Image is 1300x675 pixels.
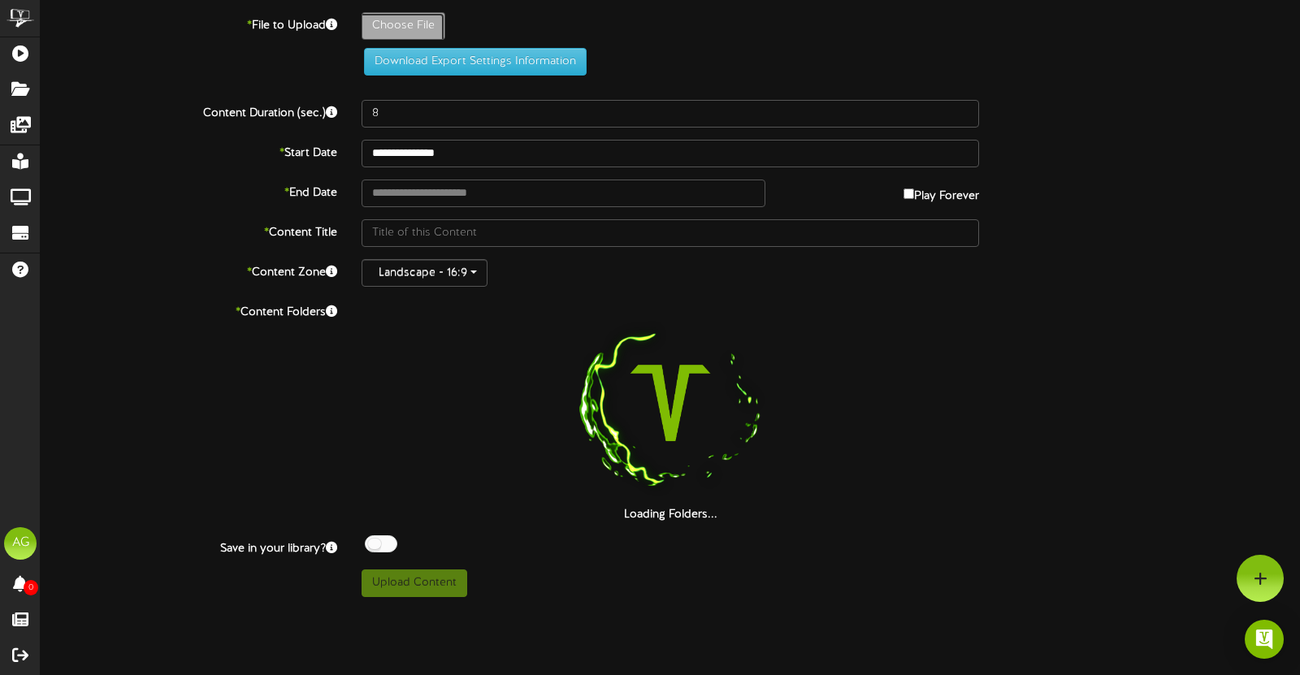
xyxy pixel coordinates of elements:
strong: Loading Folders... [624,508,717,521]
button: Landscape - 16:9 [362,259,487,287]
label: Content Zone [28,259,349,281]
button: Upload Content [362,569,467,597]
label: Play Forever [903,180,979,205]
label: Save in your library? [28,535,349,557]
label: Content Duration (sec.) [28,100,349,122]
label: Content Title [28,219,349,241]
label: End Date [28,180,349,201]
img: loading-spinner-1.png [566,299,774,507]
input: Title of this Content [362,219,979,247]
label: Start Date [28,140,349,162]
button: Download Export Settings Information [364,48,587,76]
input: Play Forever [903,188,914,199]
div: Open Intercom Messenger [1245,620,1284,659]
a: Download Export Settings Information [356,55,587,67]
span: 0 [24,580,38,595]
label: File to Upload [28,12,349,34]
label: Content Folders [28,299,349,321]
div: AG [4,527,37,560]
